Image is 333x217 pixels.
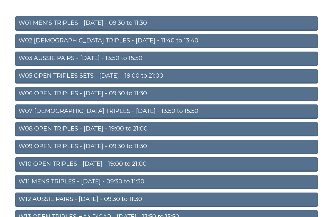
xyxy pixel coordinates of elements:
a: W03 AUSSIE PAIRS - [DATE] - 13:50 to 15:50 [15,52,318,66]
a: W11 MENS TRIPLES - [DATE] - 09:30 to 11:30 [15,175,318,189]
a: W02 [DEMOGRAPHIC_DATA] TRIPLES - [DATE] - 11:40 to 13:40 [15,34,318,48]
a: W07 [DEMOGRAPHIC_DATA] TRIPLES - [DATE] - 13:50 to 15:50 [15,104,318,119]
a: W06 OPEN TRIPLES - [DATE] - 09:30 to 11:30 [15,87,318,101]
a: W08 OPEN TRIPLES - [DATE] - 19:00 to 21:00 [15,122,318,136]
a: W10 OPEN TRIPLES - [DATE] - 19:00 to 21:00 [15,157,318,172]
a: W09 OPEN TRIPLES - [DATE] - 09:30 to 11:30 [15,140,318,154]
a: W01 MEN'S TRIPLES - [DATE] - 09:30 to 11:30 [15,16,318,31]
a: W12 AUSSIE PAIRS - [DATE] - 09:30 to 11:30 [15,193,318,207]
a: W05 OPEN TRIPLES SETS - [DATE] - 19:00 to 21:00 [15,69,318,84]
